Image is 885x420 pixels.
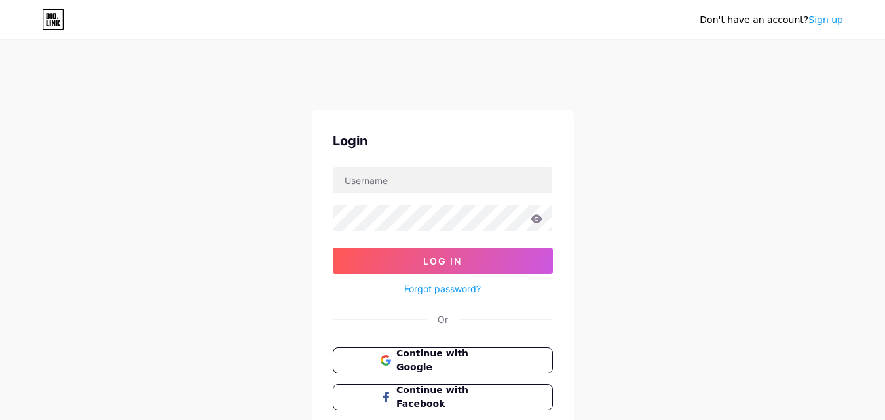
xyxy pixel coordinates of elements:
div: Don't have an account? [700,13,843,27]
button: Log In [333,248,553,274]
a: Forgot password? [404,282,481,296]
a: Sign up [808,14,843,25]
input: Username [333,167,552,193]
div: Login [333,131,553,151]
button: Continue with Facebook [333,384,553,410]
div: Or [438,313,448,326]
span: Continue with Facebook [396,383,504,411]
span: Continue with Google [396,347,504,374]
span: Log In [423,256,462,267]
button: Continue with Google [333,347,553,373]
